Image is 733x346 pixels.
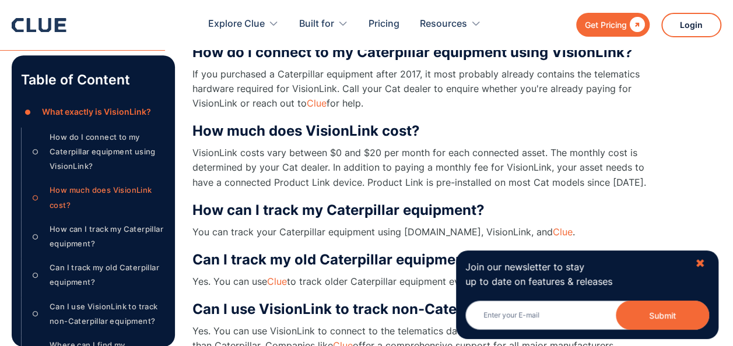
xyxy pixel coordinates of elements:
div: ● [21,103,35,121]
div: ○ [29,267,43,284]
a: ●What exactly is VisionLink? [21,103,166,121]
a: Get Pricing [576,13,650,37]
button: Submit [616,301,709,330]
h3: How can I track my Caterpillar equipment? [192,202,659,219]
a: ○How do I connect to my Caterpillar equipment using VisionLink? [29,130,166,174]
a: Pricing [369,6,399,43]
a: ○How can I track my Caterpillar equipment? [29,222,166,251]
div: What exactly is VisionLink? [42,104,151,119]
a: ○Can I track my old Caterpillar equipment? [29,260,166,289]
p: VisionLink costs vary between $0 and $20 per month for each connected asset. The monthly cost is ... [192,146,659,190]
h3: How much does VisionLink cost? [192,122,659,140]
h3: Can I track my old Caterpillar equipment? [192,251,659,269]
a: ○Can I use VisionLink to track non-Caterpillar equipment? [29,299,166,329]
div: How do I connect to my Caterpillar equipment using VisionLink? [50,130,166,174]
a: Clue [307,97,327,109]
div: Explore Clue [208,6,265,43]
div: Built for [299,6,348,43]
p: You can track your Caterpillar equipment using [DOMAIN_NAME], VisionLink, and . [192,225,659,239]
div: ✖ [695,256,705,271]
div: ○ [29,228,43,245]
div: ○ [29,143,43,161]
div: Resources [420,6,467,43]
a: ○How much does VisionLink cost? [29,183,166,212]
div: Can I track my old Caterpillar equipment? [50,260,166,289]
div: How can I track my Caterpillar equipment? [50,222,166,251]
p: Table of Content [21,70,166,89]
a: Clue [267,276,287,287]
div:  [627,17,645,32]
div: Built for [299,6,334,43]
input: Enter your E-mail [465,301,709,330]
h3: Can I use VisionLink to track non-Caterpillar equipment? [192,301,659,318]
p: If you purchased a Caterpillar equipment after 2017, it most probably already contains the telema... [192,67,659,111]
div: Resources [420,6,481,43]
h3: How do I connect to my Caterpillar equipment using VisionLink? [192,44,659,61]
div: Can I use VisionLink to track non-Caterpillar equipment? [50,299,166,329]
div: Explore Clue [208,6,279,43]
div: ○ [29,305,43,323]
p: Join our newsletter to stay up to date on features & releases [465,260,685,289]
p: Yes. You can use to track older Caterpillar equipment even if does not have a Product Link device. [192,274,659,289]
div: How much does VisionLink cost? [50,183,166,212]
a: Login [661,13,721,37]
div: ○ [29,189,43,207]
div: Get Pricing [585,17,627,32]
a: Clue [553,226,573,238]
